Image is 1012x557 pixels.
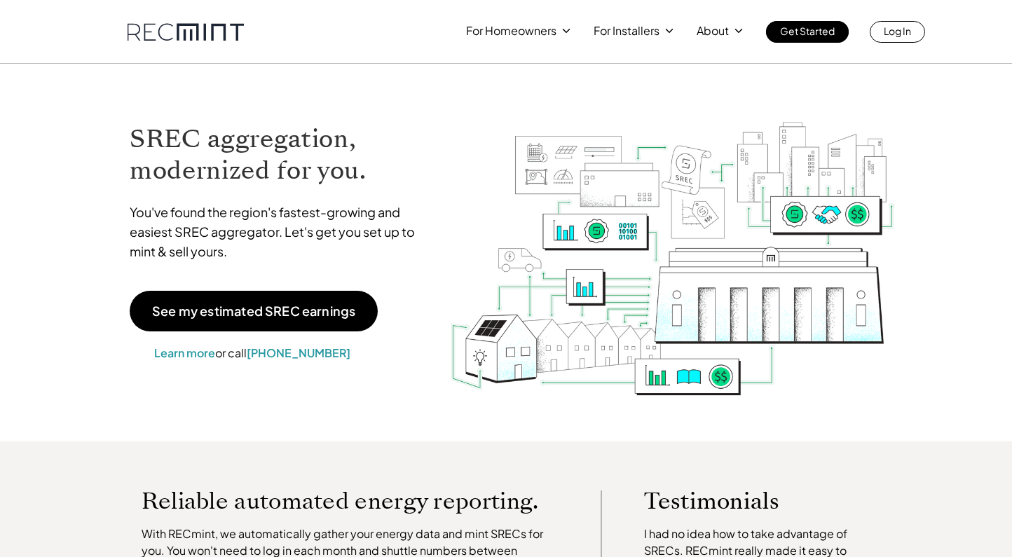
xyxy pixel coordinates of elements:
[594,21,659,41] p: For Installers
[449,85,896,399] img: RECmint value cycle
[130,123,428,186] h1: SREC aggregation, modernized for you.
[142,490,559,511] p: Reliable automated energy reporting.
[644,490,853,511] p: Testimonials
[697,21,729,41] p: About
[884,21,911,41] p: Log In
[870,21,925,43] a: Log In
[247,345,350,360] a: [PHONE_NUMBER]
[215,345,247,360] span: or call
[130,202,428,261] p: You've found the region's fastest-growing and easiest SREC aggregator. Let's get you set up to mi...
[766,21,849,43] a: Get Started
[780,21,835,41] p: Get Started
[466,21,556,41] p: For Homeowners
[152,305,355,317] p: See my estimated SREC earnings
[130,291,378,331] a: See my estimated SREC earnings
[154,345,215,360] a: Learn more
